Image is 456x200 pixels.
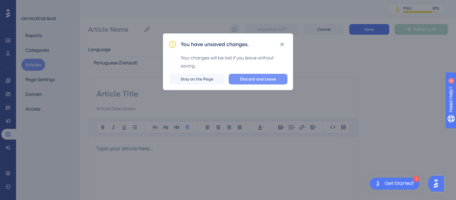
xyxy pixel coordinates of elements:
[385,180,414,187] div: Get Started!
[181,54,287,70] div: Your changes will be lost if you leave without saving.
[181,40,249,48] h2: You have unsaved changes.
[428,174,448,194] iframe: UserGuiding AI Assistant Launcher
[181,76,213,82] span: Stay on the Page
[413,176,419,182] div: 1
[16,2,42,10] span: Need Help?
[240,76,276,82] span: Discard and Leave
[46,3,48,9] div: 2
[370,178,419,190] div: Open Get Started! checklist, remaining modules: 1
[374,180,382,188] img: launcher-image-alternative-text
